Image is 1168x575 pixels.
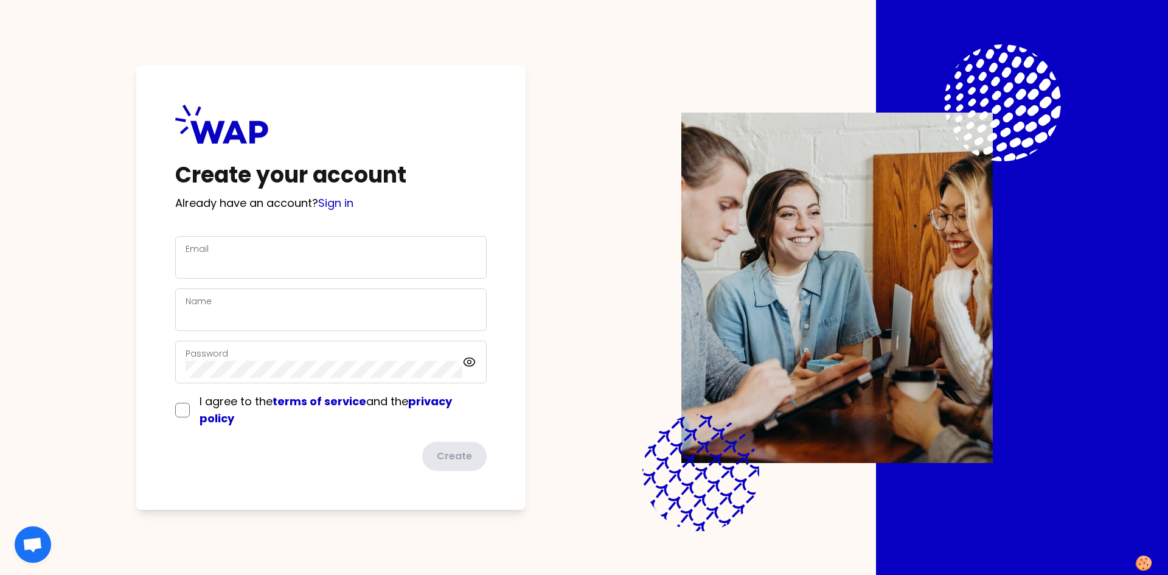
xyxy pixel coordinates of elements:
[186,243,209,255] label: Email
[200,394,452,426] a: privacy policy
[200,394,452,426] span: I agree to the and the
[186,347,228,360] label: Password
[273,394,366,409] a: terms of service
[175,195,487,212] p: Already have an account?
[422,442,487,471] button: Create
[15,526,51,563] div: Open chat
[186,295,212,307] label: Name
[681,113,993,463] img: Description
[175,163,487,187] h1: Create your account
[318,195,353,211] a: Sign in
